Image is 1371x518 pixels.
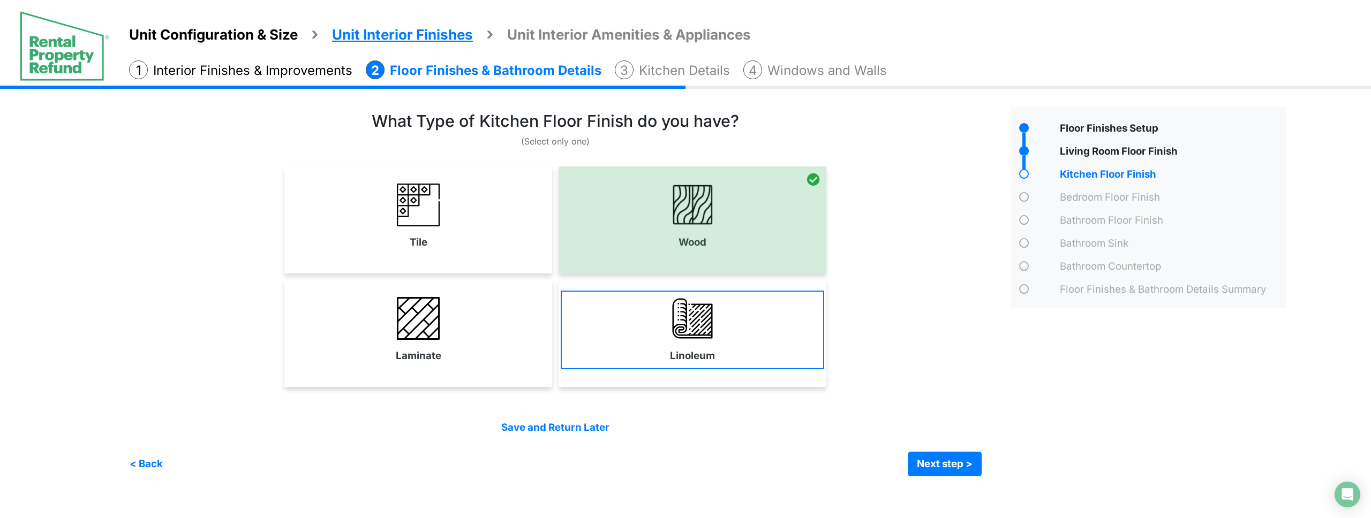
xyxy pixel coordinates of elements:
div: Bedroom Floor Finish [1057,190,1286,208]
label: Tile [410,235,427,250]
div: Floor Finishes & Bathroom Details Summary [1057,282,1286,300]
button: < Back [129,452,163,476]
span: Unit Configuration & Size [129,26,298,43]
div: Kitchen Floor Finish [1057,167,1286,185]
a: Save and Return Later [501,421,609,433]
h3: What Type of Kitchen Floor Finish do you have? [372,111,739,131]
li: Windows and Walls [743,60,887,80]
div: Bathroom Floor Finish [1057,213,1286,231]
img: laminate_3.png [397,297,440,340]
label: Laminate [396,348,441,363]
div: Bathroom Countertop [1057,259,1286,277]
div: Living Room Floor Finish [1057,144,1286,162]
span: Unit Interior Amenities & Appliances [507,26,751,43]
div: Floor Finishes Setup [1057,121,1286,139]
img: spp logo [19,10,110,81]
li: Kitchen Details [615,60,730,80]
li: Interior Finishes & Improvements [129,60,352,80]
div: Open Intercom Messenger [1335,482,1360,507]
div: Bathroom Sink [1057,236,1286,254]
p: (Select only one) [129,135,982,148]
img: tile1.png [397,184,440,226]
img: linoleum.png [671,297,714,340]
button: Next step > [908,452,982,476]
span: Unit Interior Finishes [332,26,473,43]
label: Linoleum [670,348,715,363]
li: Floor Finishes & Bathroom Details [366,60,601,80]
